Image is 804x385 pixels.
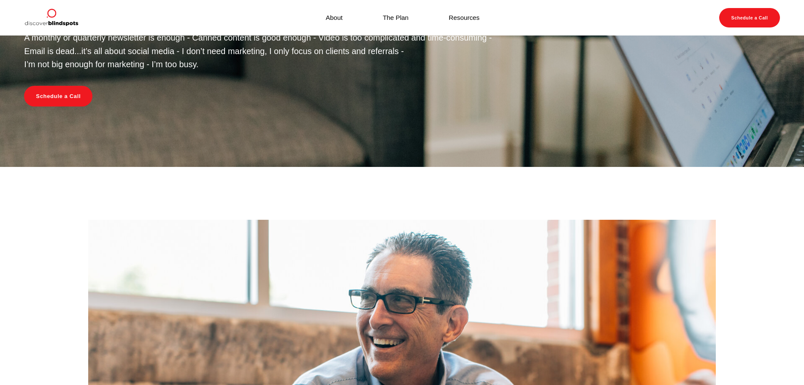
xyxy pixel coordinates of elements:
img: Discover Blind Spots [24,8,78,27]
a: Schedule a Call [24,86,92,106]
a: Resources [449,12,479,23]
p: A monthly or quarterly newsletter is enough - Canned content is good enough - Video is too compli... [24,31,780,71]
a: Schedule a Call [719,8,780,27]
a: About [326,12,343,23]
a: The Plan [383,12,409,23]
